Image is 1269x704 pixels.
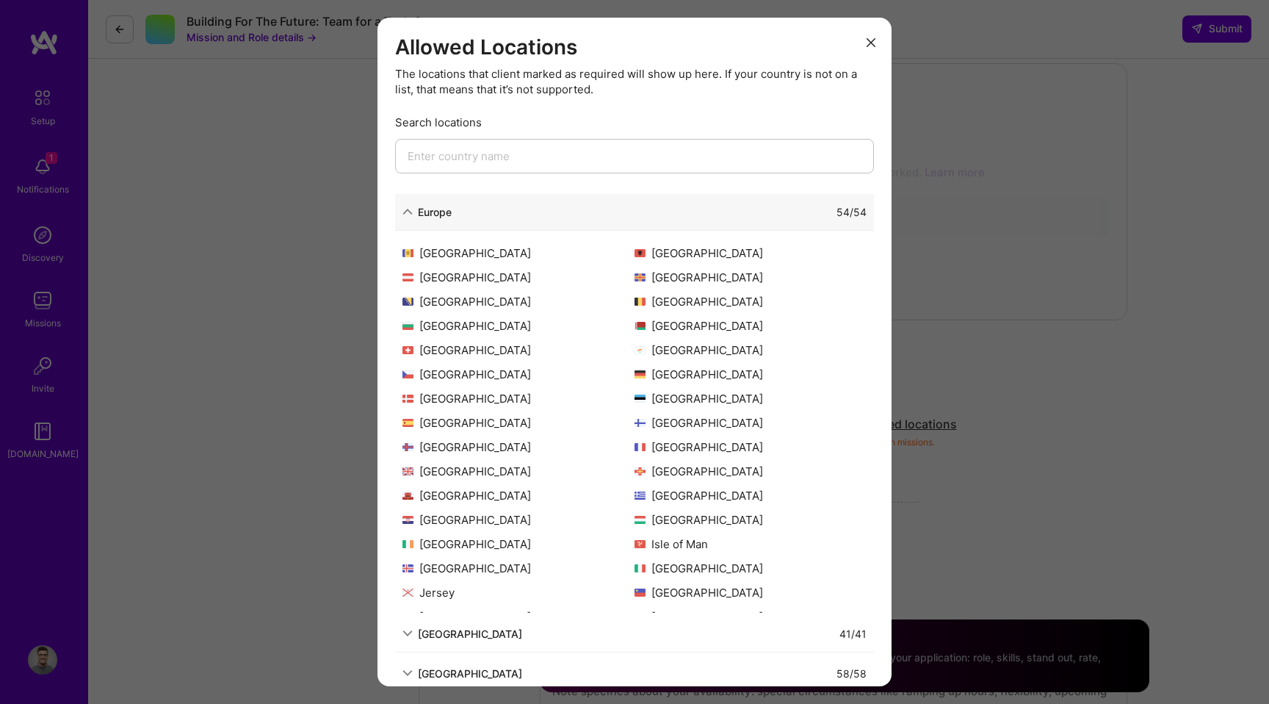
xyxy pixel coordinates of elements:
[634,464,867,479] div: [GEOGRAPHIC_DATA]
[402,467,413,475] img: United Kingdom
[402,564,413,572] img: Iceland
[402,443,413,451] img: Faroe Islands
[402,415,634,431] div: [GEOGRAPHIC_DATA]
[634,367,867,382] div: [GEOGRAPHIC_DATA]
[634,294,867,309] div: [GEOGRAPHIC_DATA]
[402,318,634,334] div: [GEOGRAPHIC_DATA]
[402,270,634,285] div: [GEOGRAPHIC_DATA]
[402,589,413,597] img: Jersey
[634,322,646,330] img: Belarus
[634,609,867,625] div: [GEOGRAPHIC_DATA]
[634,589,646,597] img: Liechtenstein
[402,540,413,548] img: Ireland
[634,298,646,306] img: Belgium
[634,516,646,524] img: Hungary
[402,294,634,309] div: [GEOGRAPHIC_DATA]
[402,516,413,524] img: Croatia
[634,564,646,572] img: Italy
[402,464,634,479] div: [GEOGRAPHIC_DATA]
[634,419,646,427] img: Finland
[402,322,413,330] img: Bulgaria
[402,298,413,306] img: Bosnia and Herzegovina
[395,35,874,60] h3: Allowed Locations
[402,395,413,403] img: Denmark
[634,273,646,281] img: Åland
[402,245,634,261] div: [GEOGRAPHIC_DATA]
[634,395,646,403] img: Estonia
[634,270,867,285] div: [GEOGRAPHIC_DATA]
[836,666,867,681] div: 58 / 58
[634,342,867,358] div: [GEOGRAPHIC_DATA]
[839,626,867,642] div: 41 / 41
[402,488,634,503] div: [GEOGRAPHIC_DATA]
[402,370,413,378] img: Czech Republic
[402,668,413,678] i: icon ArrowDown
[418,204,452,220] div: Europe
[402,419,413,427] img: Spain
[395,66,874,97] div: The locations that client marked as required will show up here. If your country is not on a list,...
[634,467,646,475] img: Guernsey
[634,318,867,334] div: [GEOGRAPHIC_DATA]
[402,346,413,354] img: Switzerland
[634,536,867,552] div: Isle of Man
[377,18,892,686] div: modal
[634,370,646,378] img: Germany
[634,391,867,406] div: [GEOGRAPHIC_DATA]
[402,439,634,455] div: [GEOGRAPHIC_DATA]
[402,249,413,257] img: Andorra
[634,439,867,455] div: [GEOGRAPHIC_DATA]
[402,273,413,281] img: Austria
[402,561,634,576] div: [GEOGRAPHIC_DATA]
[634,492,646,500] img: Greece
[402,585,634,600] div: Jersey
[634,512,867,528] div: [GEOGRAPHIC_DATA]
[418,666,522,681] div: [GEOGRAPHIC_DATA]
[634,488,867,503] div: [GEOGRAPHIC_DATA]
[402,342,634,358] div: [GEOGRAPHIC_DATA]
[634,249,646,257] img: Albania
[402,391,634,406] div: [GEOGRAPHIC_DATA]
[634,443,646,451] img: France
[634,540,646,548] img: Isle of Man
[402,512,634,528] div: [GEOGRAPHIC_DATA]
[634,346,646,354] img: Cyprus
[402,628,413,639] i: icon ArrowDown
[402,536,634,552] div: [GEOGRAPHIC_DATA]
[395,115,874,130] div: Search locations
[402,367,634,382] div: [GEOGRAPHIC_DATA]
[634,415,867,431] div: [GEOGRAPHIC_DATA]
[402,206,413,217] i: icon ArrowDown
[402,609,634,625] div: [GEOGRAPHIC_DATA]
[634,585,867,600] div: [GEOGRAPHIC_DATA]
[867,38,875,47] i: icon Close
[634,245,867,261] div: [GEOGRAPHIC_DATA]
[836,204,867,220] div: 54 / 54
[634,561,867,576] div: [GEOGRAPHIC_DATA]
[395,139,874,173] input: Enter country name
[418,626,522,642] div: [GEOGRAPHIC_DATA]
[402,492,413,500] img: Gibraltar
